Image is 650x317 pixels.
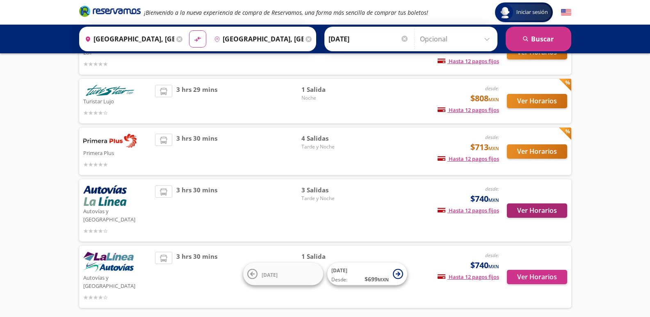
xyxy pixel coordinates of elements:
[438,57,499,65] span: Hasta 12 pagos fijos
[243,263,323,285] button: [DATE]
[83,272,151,290] p: Autovías y [GEOGRAPHIC_DATA]
[79,5,141,20] a: Brand Logo
[301,94,359,102] span: Noche
[365,275,389,283] span: $ 699
[301,252,359,261] span: 1 Salida
[176,134,217,169] span: 3 hrs 30 mins
[83,252,134,272] img: Autovías y La Línea
[470,141,499,153] span: $713
[301,185,359,195] span: 3 Salidas
[79,5,141,17] i: Brand Logo
[144,9,428,16] em: ¡Bienvenido a la nueva experiencia de compra de Reservamos, una forma más sencilla de comprar tus...
[513,8,551,16] span: Iniciar sesión
[488,96,499,103] small: MXN
[420,29,493,49] input: Opcional
[506,27,571,51] button: Buscar
[331,276,347,283] span: Desde:
[470,92,499,105] span: $808
[470,259,499,271] span: $740
[561,7,571,18] button: English
[83,85,137,96] img: Turistar Lujo
[485,85,499,92] em: desde:
[507,144,567,159] button: Ver Horarios
[301,261,359,269] span: Tarde
[438,207,499,214] span: Hasta 12 pagos fijos
[301,195,359,202] span: Tarde y Noche
[262,271,278,278] span: [DATE]
[83,148,151,157] p: Primera Plus
[488,263,499,269] small: MXN
[488,145,499,151] small: MXN
[438,155,499,162] span: Hasta 12 pagos fijos
[488,197,499,203] small: MXN
[438,106,499,114] span: Hasta 12 pagos fijos
[176,185,217,235] span: 3 hrs 30 mins
[301,85,359,94] span: 1 Salida
[328,29,409,49] input: Elegir Fecha
[83,185,127,206] img: Autovías y La Línea
[485,134,499,141] em: desde:
[327,263,407,285] button: [DATE]Desde:$699MXN
[83,206,151,223] p: Autovías y [GEOGRAPHIC_DATA]
[301,143,359,151] span: Tarde y Noche
[301,134,359,143] span: 4 Salidas
[438,273,499,281] span: Hasta 12 pagos fijos
[378,276,389,283] small: MXN
[211,29,303,49] input: Buscar Destino
[176,252,217,302] span: 3 hrs 30 mins
[485,185,499,192] em: desde:
[507,203,567,218] button: Ver Horarios
[176,85,217,117] span: 3 hrs 29 mins
[82,29,174,49] input: Buscar Origen
[83,134,137,148] img: Primera Plus
[331,267,347,274] span: [DATE]
[470,193,499,205] span: $740
[485,252,499,259] em: desde:
[507,94,567,108] button: Ver Horarios
[507,270,567,284] button: Ver Horarios
[83,96,151,106] p: Turistar Lujo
